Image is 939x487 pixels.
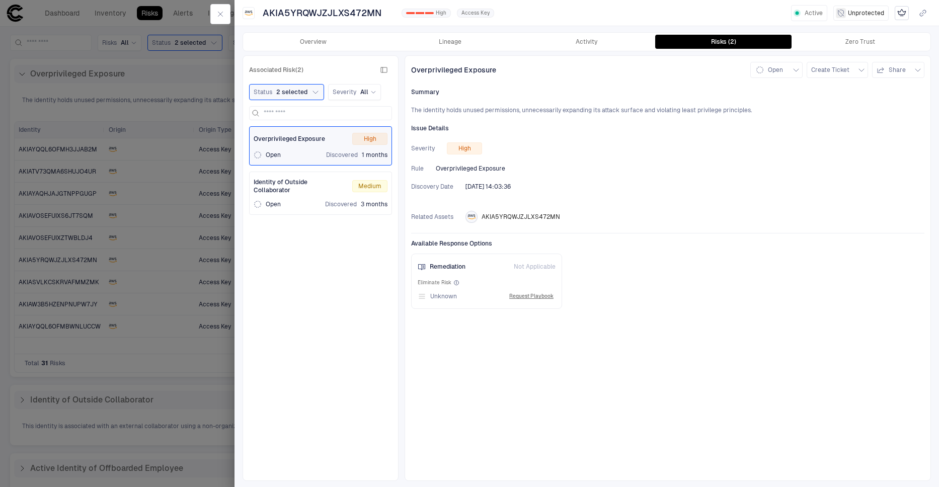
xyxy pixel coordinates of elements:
[411,65,496,74] span: Overprivileged Exposure
[254,135,325,143] span: Overprivileged Exposure
[416,12,424,14] div: 1
[430,263,465,271] span: Remediation
[482,213,560,221] span: AKIA5YRQWJZJLXS472MN
[245,35,382,49] button: Overview
[848,9,884,17] span: Unprotected
[406,12,415,14] div: 0
[418,279,451,286] span: Eliminate Risk
[263,7,381,19] span: AKIA5YRQWJZJLXS472MN
[254,178,344,194] span: Identity of Outside Collaborator
[895,6,909,20] div: Mark as Crown Jewel
[361,200,387,208] span: 3 months
[362,151,387,159] span: 1 months
[425,12,434,14] div: 2
[805,9,823,17] span: Active
[411,165,424,173] span: Rule
[436,165,505,173] span: Overprivileged Exposure
[360,88,368,96] span: All
[245,9,253,17] div: AWS
[261,5,396,21] button: AKIA5YRQWJZJLXS472MN
[249,66,303,74] span: Associated Risk (2)
[254,88,272,96] span: Status
[333,88,356,96] span: Severity
[382,35,519,49] button: Lineage
[411,106,752,114] span: The identity holds unused permissions, unnecessarily expanding its attack surface and violating l...
[411,239,924,248] span: Available Response Options
[750,62,803,78] button: Open
[458,144,471,152] span: High
[411,183,453,191] span: Discovery Date
[467,213,476,221] div: AWS
[518,35,655,49] button: Activity
[411,124,449,132] span: Issue Details
[411,88,439,96] span: Summary
[889,66,906,74] span: Share
[807,62,868,78] button: Create Ticket
[411,144,435,152] span: Severity
[436,10,446,17] span: High
[465,183,511,191] div: 6/22/2025 18:03:36 (GMT+00:00 UTC)
[249,84,324,100] button: Status2 selected
[266,200,281,208] span: Open
[711,38,736,46] div: Risks (2)
[768,66,783,74] span: Open
[411,213,453,221] span: Related Assets
[430,292,457,300] span: Unknown
[465,183,511,191] span: [DATE] 14:03:36
[276,88,307,96] span: 2 selected
[872,62,924,78] button: Share
[326,151,358,159] span: Discovered
[507,290,556,302] button: Request Playbook
[811,66,849,74] span: Create Ticket
[514,263,556,271] span: Not Applicable
[358,182,381,190] span: Medium
[266,151,281,159] span: Open
[364,135,376,143] span: High
[845,38,875,46] div: Zero Trust
[461,10,490,17] span: Access Key
[325,200,357,208] span: Discovered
